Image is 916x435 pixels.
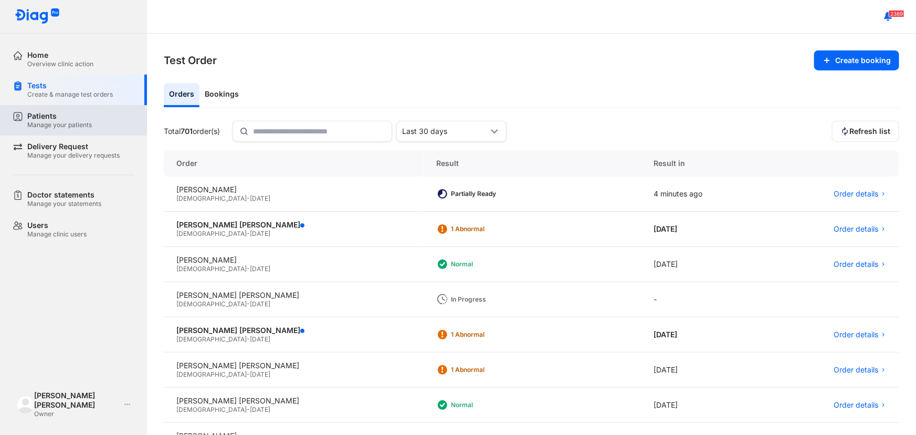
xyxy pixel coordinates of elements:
button: Create booking [814,50,899,70]
div: - [641,282,766,317]
div: 1 Abnormal [451,225,535,233]
div: [DATE] [641,212,766,247]
div: Manage your patients [27,121,92,129]
div: Tests [27,81,113,90]
div: Manage your statements [27,200,101,208]
span: [DATE] [250,370,270,378]
span: [DEMOGRAPHIC_DATA] [176,265,247,273]
span: Order details [834,224,878,234]
div: [PERSON_NAME] [PERSON_NAME] [176,361,411,370]
span: - [247,300,250,308]
div: Manage clinic users [27,230,87,239]
div: [DATE] [641,353,766,388]
div: [PERSON_NAME] [PERSON_NAME] [34,391,120,410]
div: Owner [34,410,120,418]
div: Delivery Request [27,142,120,151]
div: Result in [641,150,766,177]
div: 4 minutes ago [641,177,766,212]
div: Partially Ready [451,190,535,198]
span: [DEMOGRAPHIC_DATA] [176,300,247,308]
div: [PERSON_NAME] [PERSON_NAME] [176,326,411,335]
span: Order details [834,365,878,375]
div: In Progress [451,295,535,304]
div: Orders [164,83,199,107]
span: [DATE] [250,335,270,343]
div: [PERSON_NAME] [PERSON_NAME] [176,291,411,300]
div: [PERSON_NAME] [176,255,411,265]
div: Overview clinic action [27,60,93,68]
div: [PERSON_NAME] [176,185,411,194]
div: Users [27,221,87,230]
span: [DEMOGRAPHIC_DATA] [176,370,247,378]
div: 1 Abnormal [451,330,535,339]
div: Normal [451,260,535,268]
h3: Test Order [164,53,217,68]
span: 701 [181,127,193,136]
span: [DEMOGRAPHIC_DATA] [176,335,247,343]
div: [DATE] [641,247,766,282]
span: Order details [834,330,878,339]
div: Last 30 days [402,127,488,136]
img: logo [15,8,60,25]
div: [PERSON_NAME] [PERSON_NAME] [176,220,411,230]
div: Result [424,150,641,177]
span: [DEMOGRAPHIC_DATA] [176,194,247,202]
img: logo [17,396,34,413]
div: [DATE] [641,388,766,423]
div: Total order(s) [164,127,220,136]
span: - [247,194,250,202]
button: Refresh list [832,121,899,142]
div: Doctor statements [27,190,101,200]
span: - [247,406,250,413]
span: - [247,265,250,273]
span: Order details [834,260,878,269]
span: 2389 [889,10,904,17]
span: [DEMOGRAPHIC_DATA] [176,406,247,413]
div: Patients [27,111,92,121]
span: - [247,370,250,378]
div: [PERSON_NAME] [PERSON_NAME] [176,396,411,406]
div: Manage your delivery requests [27,151,120,160]
span: [DATE] [250,300,270,308]
span: [DATE] [250,194,270,202]
span: - [247,335,250,343]
div: [DATE] [641,317,766,353]
div: Normal [451,401,535,409]
div: Bookings [199,83,244,107]
div: Create & manage test orders [27,90,113,99]
span: - [247,230,250,237]
span: Order details [834,400,878,410]
div: Order [164,150,424,177]
span: [DEMOGRAPHIC_DATA] [176,230,247,237]
span: [DATE] [250,230,270,237]
span: Refresh list [849,127,890,136]
span: [DATE] [250,265,270,273]
span: Order details [834,189,878,199]
span: [DATE] [250,406,270,413]
div: Home [27,50,93,60]
div: 1 Abnormal [451,366,535,374]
